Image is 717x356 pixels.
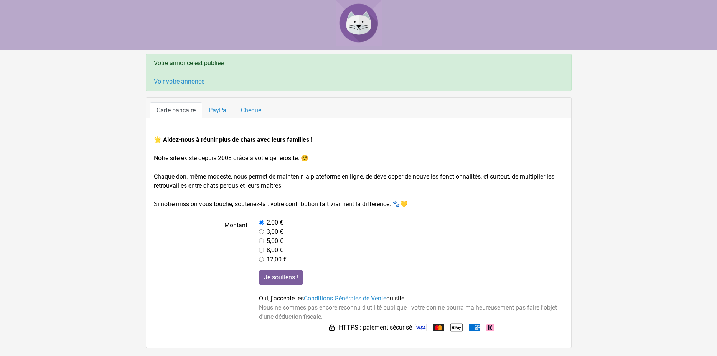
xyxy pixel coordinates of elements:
[433,324,444,331] img: Mastercard
[415,324,427,331] img: Visa
[450,322,463,334] img: Apple Pay
[304,295,386,302] a: Conditions Générales de Vente
[234,102,268,118] a: Chèque
[267,227,283,236] label: 3,00 €
[267,218,283,227] label: 2,00 €
[328,324,336,331] img: HTTPS : paiement sécurisé
[259,304,557,320] span: Nous ne sommes pas encore reconnu d'utilité publique : votre don ne pourra malheureusement pas fa...
[259,295,406,302] span: Oui, j'accepte les du site.
[259,270,303,285] input: Je soutiens !
[202,102,234,118] a: PayPal
[150,102,202,118] a: Carte bancaire
[469,324,480,331] img: American Express
[148,218,254,264] label: Montant
[154,135,564,334] form: Notre site existe depuis 2008 grâce à votre générosité. ☺️ Chaque don, même modeste, nous permet ...
[267,236,283,246] label: 5,00 €
[154,136,312,143] strong: 🌟 Aidez-nous à réunir plus de chats avec leurs familles !
[339,323,412,332] span: HTTPS : paiement sécurisé
[146,54,572,91] div: Votre annonce est publiée !
[267,246,283,255] label: 8,00 €
[154,78,204,85] a: Voir votre annonce
[267,255,287,264] label: 12,00 €
[486,324,494,331] img: Klarna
